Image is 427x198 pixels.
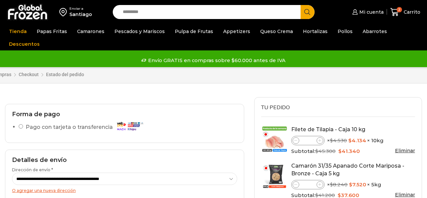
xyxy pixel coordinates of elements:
[402,9,420,15] span: Carrito
[330,181,348,188] bdi: 8.240
[12,188,76,193] a: O agregar una nueva dirección
[390,4,420,20] a: 2 Carrito
[299,137,317,145] input: Product quantity
[171,25,217,38] a: Pulpa de Frutas
[330,181,333,188] span: $
[301,5,315,19] button: Search button
[359,25,390,38] a: Abarrotes
[74,25,108,38] a: Camarones
[69,6,92,11] div: Enviar a
[315,148,336,154] bdi: 45.300
[330,137,333,144] span: $
[338,148,360,154] bdi: 41.340
[299,181,317,189] input: Product quantity
[220,25,254,38] a: Appetizers
[330,137,347,144] bdi: 4.530
[291,180,415,189] div: × × 5kg
[334,25,356,38] a: Pollos
[358,9,384,15] span: Mi cuenta
[69,11,92,18] div: Santiago
[26,122,147,133] label: Pago con tarjeta o transferencia
[33,25,70,38] a: Papas Fritas
[6,38,43,50] a: Descuentos
[349,181,352,188] span: $
[115,120,145,132] img: Pago con tarjeta o transferencia
[12,167,237,185] label: Dirección de envío *
[261,104,290,111] span: Tu pedido
[291,148,415,155] div: Subtotal:
[291,163,404,177] a: Camarón 31/35 Apanado Corte Mariposa - Bronze - Caja 5 kg
[257,25,296,38] a: Queso Crema
[348,137,352,144] span: $
[6,25,30,38] a: Tienda
[291,126,365,133] a: Filete de Tilapia - Caja 10 kg
[349,181,366,188] bdi: 7.520
[291,136,415,145] div: × × 10kg
[59,6,69,18] img: address-field-icon.svg
[397,7,402,12] span: 2
[12,157,237,164] h2: Detalles de envío
[395,192,415,198] a: Eliminar
[111,25,168,38] a: Pescados y Mariscos
[300,25,331,38] a: Hortalizas
[12,173,237,185] select: Dirección de envío *
[338,148,342,154] span: $
[351,5,383,19] a: Mi cuenta
[348,137,366,144] bdi: 4.134
[395,148,415,154] a: Eliminar
[12,111,237,118] h2: Forma de pago
[315,148,318,154] span: $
